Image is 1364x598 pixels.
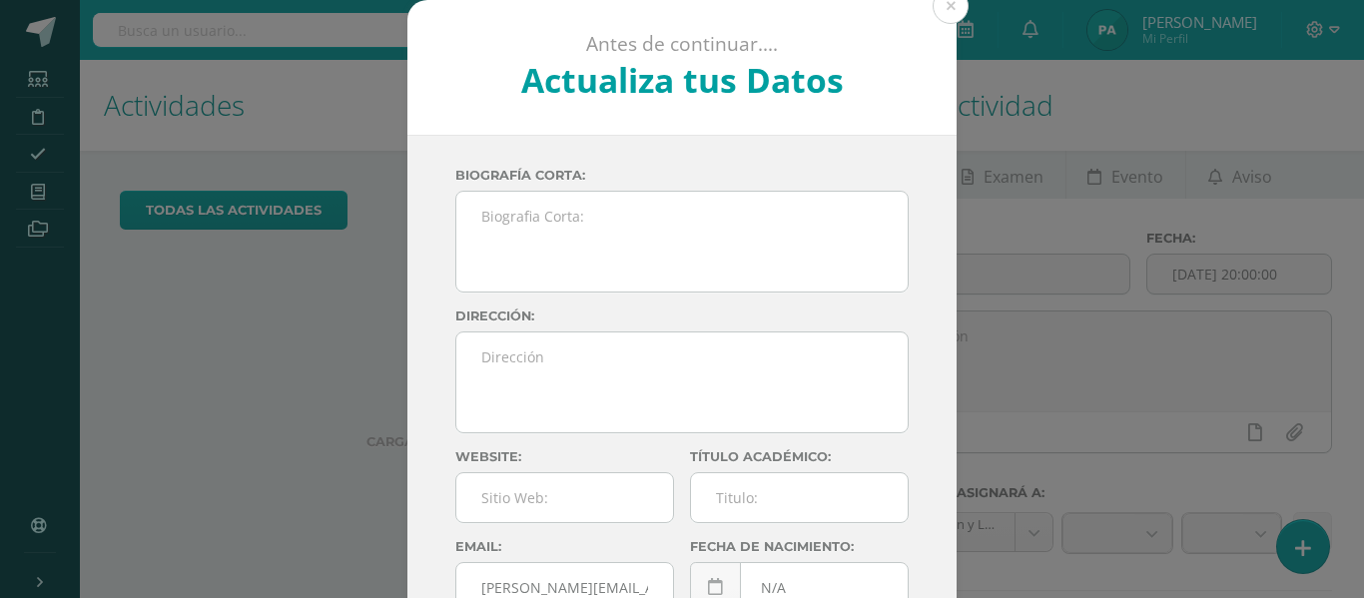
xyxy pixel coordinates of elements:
[455,539,674,554] label: Email:
[456,473,673,522] input: Sitio Web:
[455,168,909,183] label: Biografía corta:
[455,308,909,323] label: Dirección:
[455,449,674,464] label: Website:
[461,57,904,103] h2: Actualiza tus Datos
[690,539,909,554] label: Fecha de nacimiento:
[690,449,909,464] label: Título académico:
[691,473,908,522] input: Titulo:
[461,32,904,57] p: Antes de continuar....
